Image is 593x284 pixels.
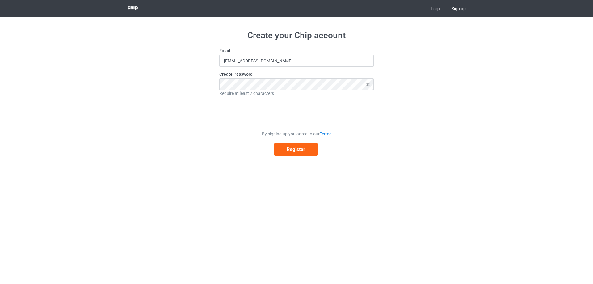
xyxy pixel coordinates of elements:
label: Create Password [219,71,374,77]
a: Terms [320,131,331,136]
iframe: reCAPTCHA [250,101,343,125]
label: Email [219,48,374,54]
img: 3d383065fc803cdd16c62507c020ddf8.png [128,6,138,10]
div: By signing up you agree to our [219,131,374,137]
h1: Create your Chip account [219,30,374,41]
div: Require at least 7 characters [219,90,374,96]
button: Register [274,143,318,156]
